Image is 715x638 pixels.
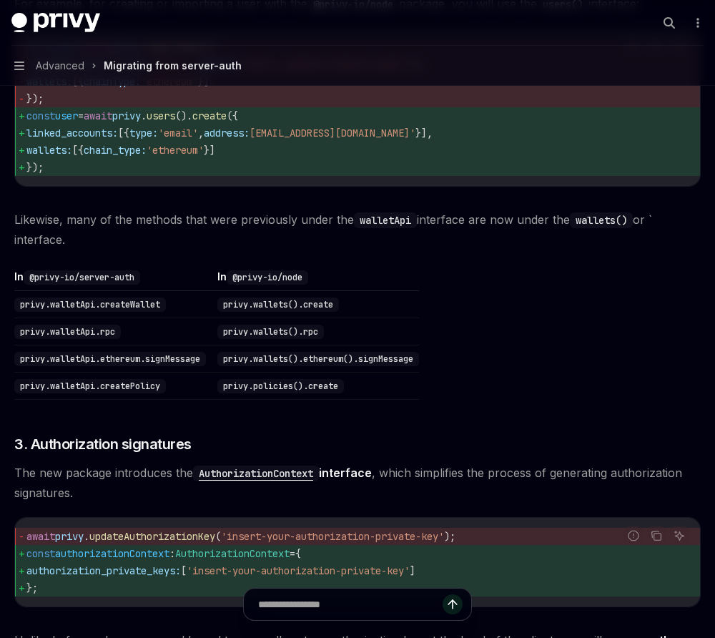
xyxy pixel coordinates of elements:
[204,127,250,139] span: address:
[14,379,166,393] code: privy.walletApi.createPolicy
[169,547,175,560] span: :
[198,127,204,139] span: ,
[217,352,419,366] code: privy.wallets().ethereum().signMessage
[221,530,444,543] span: 'insert-your-authorization-private-key'
[181,564,187,577] span: [
[217,379,344,393] code: privy.policies().create
[187,564,410,577] span: 'insert-your-authorization-private-key'
[227,109,238,122] span: ({
[14,352,206,366] code: privy.walletApi.ethereum.signMessage
[204,144,215,157] span: }]
[670,526,689,545] button: Ask AI
[26,530,55,543] span: await
[55,109,78,122] span: user
[193,466,319,481] code: AuthorizationContext
[118,127,129,139] span: [{
[55,530,84,543] span: privy
[24,270,140,285] code: @privy-io/server-auth
[14,325,121,339] code: privy.walletApi.rpc
[295,547,301,560] span: {
[84,109,112,122] span: await
[217,298,339,312] code: privy.wallets().create
[415,127,433,139] span: }],
[78,109,84,122] span: =
[14,210,701,250] span: Likewise, many of the methods that were previously under the interface are now under the or ` int...
[26,109,55,122] span: const
[290,547,295,560] span: =
[212,270,419,291] th: In
[84,530,89,543] span: .
[26,161,44,174] span: });
[104,57,242,74] div: Migrating from server-auth
[158,127,198,139] span: 'email'
[84,144,147,157] span: chain_type:
[215,530,221,543] span: (
[175,109,192,122] span: ().
[112,109,141,122] span: privy
[147,144,204,157] span: 'ethereum'
[147,109,175,122] span: users
[14,463,701,503] span: The new package introduces the , which simplifies the process of generating authorization signatu...
[217,325,324,339] code: privy.wallets().rpc
[89,530,215,543] span: updateAuthorizationKey
[14,270,212,291] th: In
[26,581,38,594] span: };
[570,212,633,228] code: wallets()
[55,547,169,560] span: authorizationContext
[26,564,181,577] span: authorization_private_keys:
[443,594,463,614] button: Send message
[193,466,372,480] a: AuthorizationContextinterface
[250,127,415,139] span: [EMAIL_ADDRESS][DOMAIN_NAME]'
[192,109,227,122] span: create
[689,13,704,33] button: More actions
[410,564,415,577] span: ]
[444,530,455,543] span: );
[26,144,72,157] span: wallets:
[141,109,147,122] span: .
[354,212,417,228] code: walletApi
[11,13,100,33] img: dark logo
[26,547,55,560] span: const
[227,270,308,285] code: @privy-io/node
[14,434,192,454] span: 3. Authorization signatures
[36,57,84,74] span: Advanced
[624,526,643,545] button: Report incorrect code
[175,547,290,560] span: AuthorizationContext
[72,144,84,157] span: [{
[14,298,166,312] code: privy.walletApi.createWallet
[26,127,118,139] span: linked_accounts:
[26,92,44,105] span: });
[129,127,158,139] span: type:
[647,526,666,545] button: Copy the contents from the code block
